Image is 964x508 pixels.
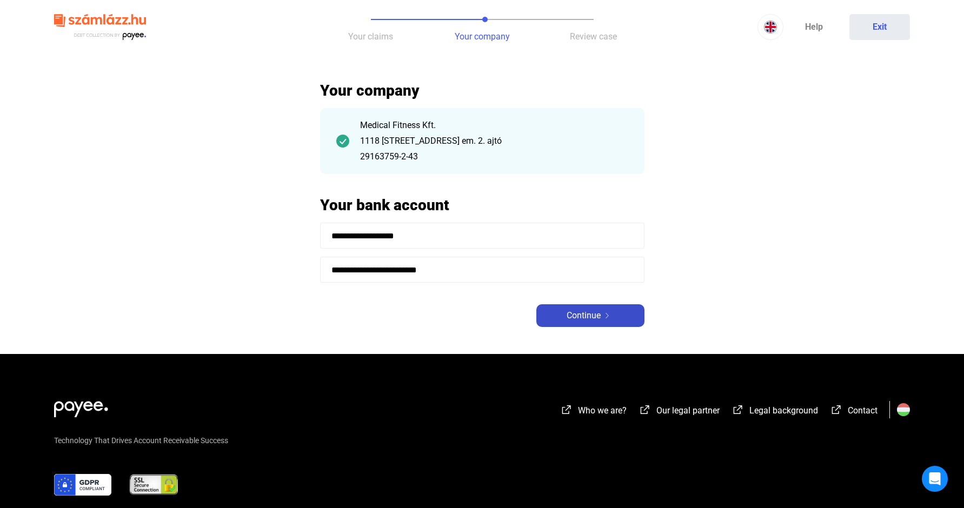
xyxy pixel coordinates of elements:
img: szamlazzhu-logo [54,10,146,45]
h2: Your bank account [320,196,644,215]
img: external-link-white [560,404,573,415]
button: Exit [849,14,910,40]
img: external-link-white [732,404,744,415]
img: white-payee-white-dot.svg [54,395,108,417]
span: Our legal partner [656,405,720,416]
img: EN [764,21,777,34]
img: external-link-white [830,404,843,415]
a: Help [783,14,844,40]
img: HU.svg [897,403,910,416]
button: Continuearrow-right-white [536,304,644,327]
span: Your claims [348,31,393,42]
img: ssl [129,474,179,496]
a: external-link-whiteContact [830,407,877,417]
span: Your company [455,31,510,42]
a: external-link-whiteOur legal partner [639,407,720,417]
div: 29163759-2-43 [360,150,628,163]
a: external-link-whiteWho we are? [560,407,627,417]
img: external-link-white [639,404,651,415]
img: arrow-right-white [601,313,614,318]
span: Legal background [749,405,818,416]
span: Who we are? [578,405,627,416]
img: gdpr [54,474,111,496]
span: Continue [567,309,601,322]
button: EN [757,14,783,40]
span: Contact [848,405,877,416]
h2: Your company [320,81,644,100]
div: 1118 [STREET_ADDRESS] em. 2. ajtó [360,135,628,148]
a: external-link-whiteLegal background [732,407,818,417]
div: Open Intercom Messenger [922,466,948,492]
span: Review case [570,31,617,42]
img: checkmark-darker-green-circle [336,135,349,148]
div: Medical Fitness Kft. [360,119,628,132]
